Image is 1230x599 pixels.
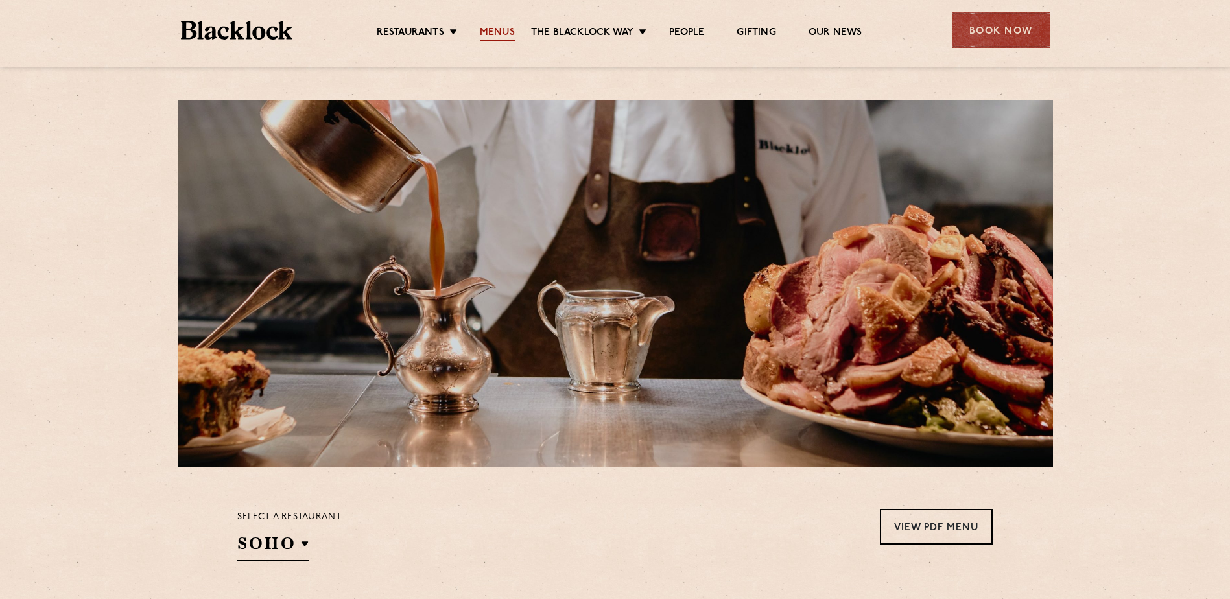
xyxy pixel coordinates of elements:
[531,27,633,41] a: The Blacklock Way
[669,27,704,41] a: People
[952,12,1050,48] div: Book Now
[809,27,862,41] a: Our News
[480,27,515,41] a: Menus
[237,509,342,526] p: Select a restaurant
[237,532,309,561] h2: SOHO
[181,21,293,40] img: BL_Textured_Logo-footer-cropped.svg
[737,27,775,41] a: Gifting
[377,27,444,41] a: Restaurants
[880,509,993,545] a: View PDF Menu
